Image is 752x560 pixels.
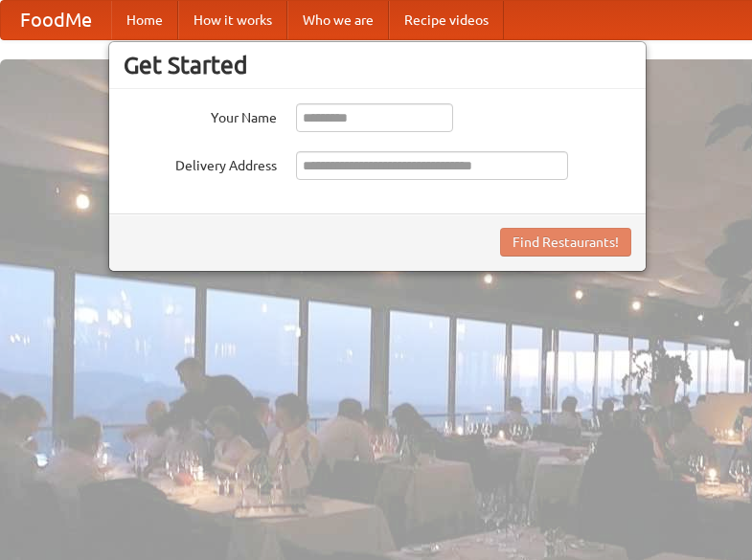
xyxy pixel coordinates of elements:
[111,1,178,39] a: Home
[178,1,287,39] a: How it works
[124,103,277,127] label: Your Name
[1,1,111,39] a: FoodMe
[287,1,389,39] a: Who we are
[389,1,504,39] a: Recipe videos
[124,151,277,175] label: Delivery Address
[124,51,631,79] h3: Get Started
[500,228,631,257] button: Find Restaurants!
